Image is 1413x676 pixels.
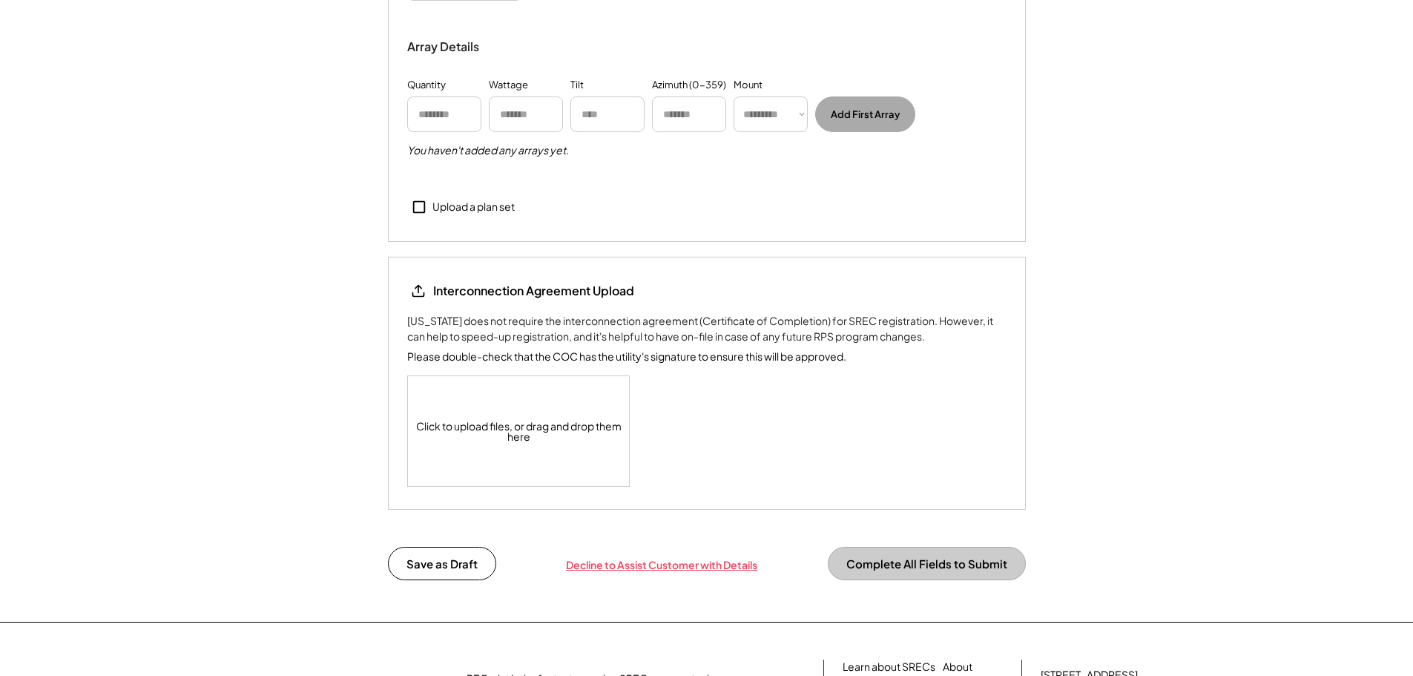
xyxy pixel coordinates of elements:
[566,558,757,573] div: Decline to Assist Customer with Details
[407,349,846,364] div: Please double-check that the COC has the utility's signature to ensure this will be approved.
[843,660,935,675] a: Learn about SRECs
[815,96,915,132] button: Add First Array
[407,78,446,93] div: Quantity
[388,547,496,580] button: Save as Draft
[432,200,515,214] div: Upload a plan set
[570,78,584,93] div: Tilt
[408,376,630,486] div: Click to upload files, or drag and drop them here
[652,78,726,93] div: Azimuth (0-359)
[433,283,634,299] div: Interconnection Agreement Upload
[828,547,1026,580] button: Complete All Fields to Submit
[407,38,481,56] div: Array Details
[407,143,569,158] h5: You haven't added any arrays yet.
[734,78,763,93] div: Mount
[407,313,1007,344] div: [US_STATE] does not require the interconnection agreement (Certificate of Completion) for SREC re...
[489,78,528,93] div: Wattage
[943,660,972,675] a: About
